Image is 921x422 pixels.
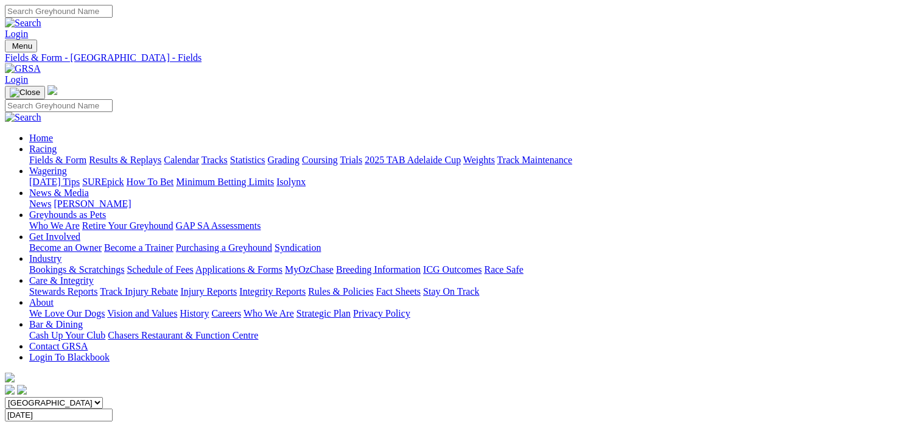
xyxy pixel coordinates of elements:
a: Racing [29,144,57,154]
a: Chasers Restaurant & Function Centre [108,330,258,340]
a: History [180,308,209,318]
div: Racing [29,155,916,166]
a: Schedule of Fees [127,264,193,275]
a: Breeding Information [336,264,421,275]
a: [PERSON_NAME] [54,199,131,209]
a: Fields & Form - [GEOGRAPHIC_DATA] - Fields [5,52,916,63]
a: Injury Reports [180,286,237,297]
a: Login To Blackbook [29,352,110,362]
a: Applications & Forms [195,264,282,275]
a: Who We Are [243,308,294,318]
a: Industry [29,253,61,264]
button: Toggle navigation [5,86,45,99]
a: Syndication [275,242,321,253]
a: Care & Integrity [29,275,94,286]
a: Get Involved [29,231,80,242]
a: News & Media [29,188,89,198]
img: logo-grsa-white.png [47,85,57,95]
a: Home [29,133,53,143]
div: News & Media [29,199,916,209]
a: Retire Your Greyhound [82,220,173,231]
div: About [29,308,916,319]
input: Select date [5,409,113,421]
a: ICG Outcomes [423,264,482,275]
a: About [29,297,54,308]
a: Coursing [302,155,338,165]
a: MyOzChase [285,264,334,275]
a: Weights [463,155,495,165]
a: Bar & Dining [29,319,83,329]
a: Race Safe [484,264,523,275]
input: Search [5,99,113,112]
a: [DATE] Tips [29,177,80,187]
a: Greyhounds as Pets [29,209,106,220]
a: Trials [340,155,362,165]
img: logo-grsa-white.png [5,373,15,382]
a: Calendar [164,155,199,165]
a: Statistics [230,155,265,165]
a: Purchasing a Greyhound [176,242,272,253]
a: Wagering [29,166,67,176]
a: Login [5,74,28,85]
div: Care & Integrity [29,286,916,297]
a: We Love Our Dogs [29,308,105,318]
a: Careers [211,308,241,318]
img: facebook.svg [5,385,15,395]
a: Stewards Reports [29,286,97,297]
img: GRSA [5,63,41,74]
input: Search [5,5,113,18]
div: Wagering [29,177,916,188]
img: Search [5,112,41,123]
img: Close [10,88,40,97]
a: SUREpick [82,177,124,187]
a: Fact Sheets [376,286,421,297]
div: Industry [29,264,916,275]
a: Results & Replays [89,155,161,165]
div: Get Involved [29,242,916,253]
a: Stay On Track [423,286,479,297]
a: Login [5,29,28,39]
a: Rules & Policies [308,286,374,297]
div: Bar & Dining [29,330,916,341]
a: Contact GRSA [29,341,88,351]
a: Strategic Plan [296,308,351,318]
a: 2025 TAB Adelaide Cup [365,155,461,165]
span: Menu [12,41,32,51]
div: Greyhounds as Pets [29,220,916,231]
a: News [29,199,51,209]
a: Track Injury Rebate [100,286,178,297]
a: Vision and Values [107,308,177,318]
button: Toggle navigation [5,40,37,52]
a: Fields & Form [29,155,86,165]
a: Minimum Betting Limits [176,177,274,187]
a: Grading [268,155,299,165]
a: Isolynx [276,177,306,187]
a: Become a Trainer [104,242,173,253]
a: Cash Up Your Club [29,330,105,340]
a: How To Bet [127,177,174,187]
a: Become an Owner [29,242,102,253]
a: Integrity Reports [239,286,306,297]
a: Track Maintenance [497,155,572,165]
img: twitter.svg [17,385,27,395]
img: Search [5,18,41,29]
a: Who We Are [29,220,80,231]
a: Tracks [201,155,228,165]
a: Privacy Policy [353,308,410,318]
a: GAP SA Assessments [176,220,261,231]
a: Bookings & Scratchings [29,264,124,275]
